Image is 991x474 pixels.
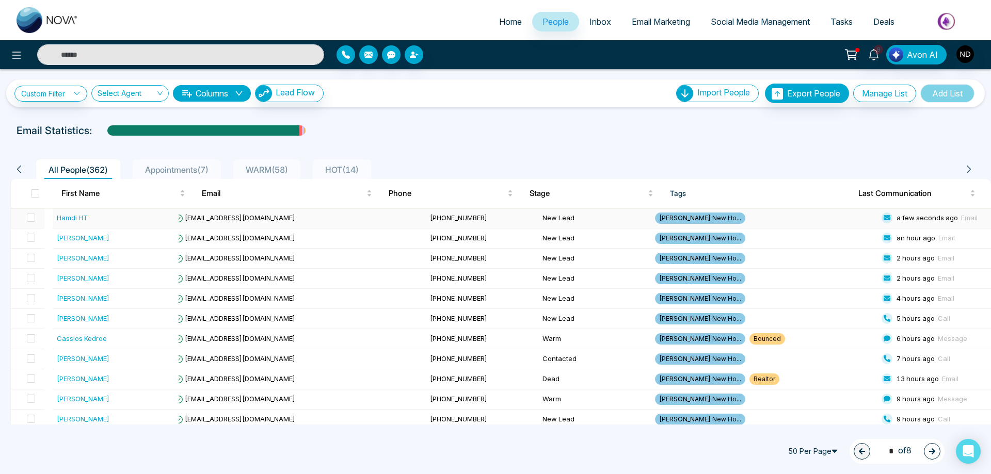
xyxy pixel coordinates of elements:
[655,273,745,284] span: [PERSON_NAME] New Ho...
[235,89,243,97] span: down
[430,395,487,403] span: [PHONE_NUMBER]
[938,415,950,423] span: Call
[57,414,109,424] div: [PERSON_NAME]
[579,12,621,31] a: Inbox
[430,274,487,282] span: [PHONE_NUMBER]
[820,12,863,31] a: Tasks
[174,415,295,423] span: [EMAIL_ADDRESS][DOMAIN_NAME]
[174,294,295,302] span: [EMAIL_ADDRESS][DOMAIN_NAME]
[830,17,853,27] span: Tasks
[897,374,939,383] span: 13 hours ago
[749,333,785,345] span: Bounced
[255,85,324,102] button: Lead Flow
[910,10,985,33] img: Market-place.gif
[430,374,487,383] span: [PHONE_NUMBER]
[17,7,78,33] img: Nova CRM Logo
[938,254,954,262] span: Email
[276,87,315,97] span: Lead Flow
[886,45,947,64] button: Avon AI
[621,12,700,31] a: Email Marketing
[938,274,954,282] span: Email
[251,85,324,102] a: Lead FlowLead Flow
[655,414,745,425] span: [PERSON_NAME] New Ho...
[538,309,651,329] td: New Lead
[430,254,487,262] span: [PHONE_NUMBER]
[57,213,88,223] div: Hamdi HT
[655,213,745,224] span: [PERSON_NAME] New Ho...
[632,17,690,27] span: Email Marketing
[430,234,487,242] span: [PHONE_NUMBER]
[538,228,651,249] td: New Lead
[938,314,950,322] span: Call
[174,254,295,262] span: [EMAIL_ADDRESS][DOMAIN_NAME]
[655,253,745,264] span: [PERSON_NAME] New Ho...
[655,394,745,405] span: [PERSON_NAME] New Ho...
[141,165,213,175] span: Appointments ( 7 )
[321,165,363,175] span: HOT ( 14 )
[861,45,886,63] a: 9
[655,313,745,324] span: [PERSON_NAME] New Ho...
[57,353,109,364] div: [PERSON_NAME]
[530,187,646,200] span: Stage
[697,87,750,97] span: Import People
[874,45,883,54] span: 9
[889,47,903,62] img: Lead Flow
[883,444,912,458] span: of 8
[538,269,651,289] td: New Lead
[538,389,651,410] td: Warm
[538,208,651,228] td: New Lead
[61,187,178,200] span: First Name
[194,179,380,208] th: Email
[938,294,954,302] span: Email
[430,294,487,302] span: [PHONE_NUMBER]
[897,395,935,403] span: 9 hours ago
[538,289,651,309] td: New Lead
[489,12,532,31] a: Home
[655,373,745,385] span: [PERSON_NAME] New Ho...
[57,373,109,384] div: [PERSON_NAME]
[174,395,295,403] span: [EMAIL_ADDRESS][DOMAIN_NAME]
[57,394,109,404] div: [PERSON_NAME]
[700,12,820,31] a: Social Media Management
[532,12,579,31] a: People
[174,234,295,242] span: [EMAIL_ADDRESS][DOMAIN_NAME]
[389,187,505,200] span: Phone
[57,273,109,283] div: [PERSON_NAME]
[655,293,745,304] span: [PERSON_NAME] New Ho...
[897,254,935,262] span: 2 hours ago
[907,48,938,61] span: Avon AI
[17,123,92,138] p: Email Statistics:
[538,349,651,369] td: Contacted
[873,17,894,27] span: Deals
[942,374,958,383] span: Email
[499,17,522,27] span: Home
[202,187,364,200] span: Email
[57,293,109,303] div: [PERSON_NAME]
[897,274,935,282] span: 2 hours ago
[521,179,662,208] th: Stage
[956,45,974,63] img: User Avatar
[242,165,292,175] span: WARM ( 58 )
[255,85,272,102] img: Lead Flow
[655,333,745,345] span: [PERSON_NAME] New Ho...
[956,439,981,464] div: Open Intercom Messenger
[380,179,521,208] th: Phone
[897,354,935,363] span: 7 hours ago
[850,179,991,208] th: Last Communication
[655,353,745,365] span: [PERSON_NAME] New Ho...
[542,17,569,27] span: People
[749,373,779,385] span: Realtor
[430,334,487,342] span: [PHONE_NUMBER]
[174,314,295,322] span: [EMAIL_ADDRESS][DOMAIN_NAME]
[430,214,487,222] span: [PHONE_NUMBER]
[174,274,295,282] span: [EMAIL_ADDRESS][DOMAIN_NAME]
[897,234,935,242] span: an hour ago
[57,313,109,323] div: [PERSON_NAME]
[897,214,958,222] span: a few seconds ago
[14,86,87,102] a: Custom Filter
[765,84,849,103] button: Export People
[787,88,840,99] span: Export People
[538,369,651,389] td: Dead
[174,214,295,222] span: [EMAIL_ADDRESS][DOMAIN_NAME]
[938,234,955,242] span: Email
